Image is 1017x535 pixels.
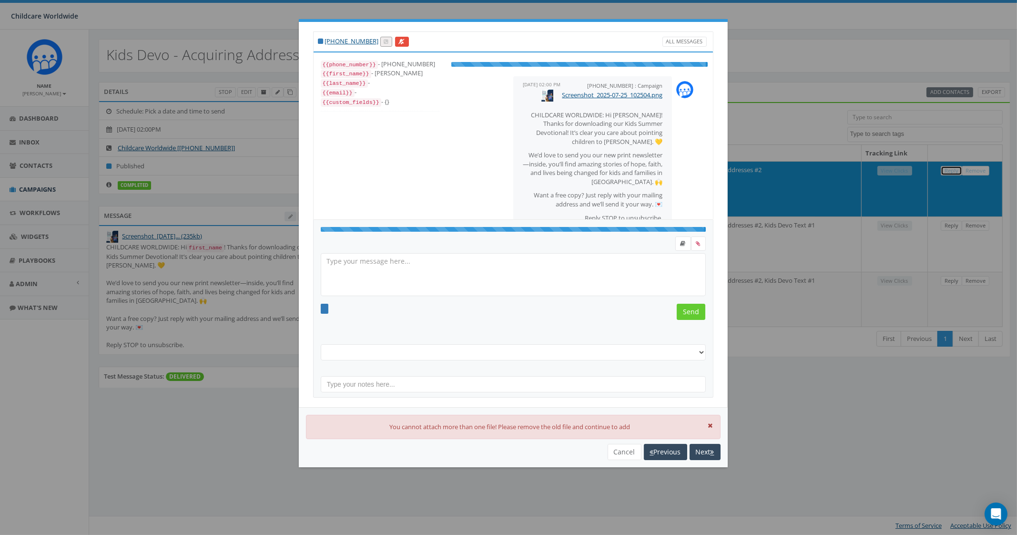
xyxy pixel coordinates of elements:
[523,111,663,146] p: CHILDCARE WORLDWIDE: Hi [PERSON_NAME]! Thanks for downloading our Kids Summer Devotional! It’s cl...
[662,37,707,47] a: All Messages
[321,89,355,97] code: {{email}}
[523,81,560,88] span: [DATE] 02:00 PM
[523,151,663,186] p: We’d love to send you our new print newsletter—inside, you’ll find amazing stories of hope, faith...
[677,304,705,320] input: Send
[384,38,388,45] span: Call this contact by routing a call through the phone number listed in your profile.
[675,237,691,251] label: Insert Template Text
[321,88,439,97] div: -
[321,97,439,107] div: - {}
[325,37,379,45] a: [PHONE_NUMBER]
[321,61,378,69] code: {{phone_number}}
[676,81,693,98] img: Rally_Corp_Icon.png
[321,98,381,107] code: {{custom_fields}}
[691,237,706,251] span: Attach your media
[562,91,662,99] a: Screenshot_2025-07-25_102504.png
[318,38,324,44] i: This phone number is subscribed and will receive texts.
[321,79,368,88] code: {{last_name}}
[321,60,439,69] div: - [PHONE_NUMBER]
[644,444,687,460] button: Previous
[321,78,439,88] div: -
[523,214,663,223] p: Reply STOP to unsubscribe.
[321,69,439,78] div: - [PERSON_NAME]
[985,503,1007,525] div: Open Intercom Messenger
[389,422,630,431] span: You cannot attach more than one file! Please remove the old file and continue to add
[321,70,371,78] code: {{first_name}}
[690,444,721,460] button: Next
[523,191,663,208] p: Want a free copy? Just reply with your mailing address and we’ll send it your way. 💌
[587,82,662,89] small: [PHONE_NUMBER] : Campaign
[608,444,641,460] button: Cancel
[321,376,706,392] input: Type your notes here...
